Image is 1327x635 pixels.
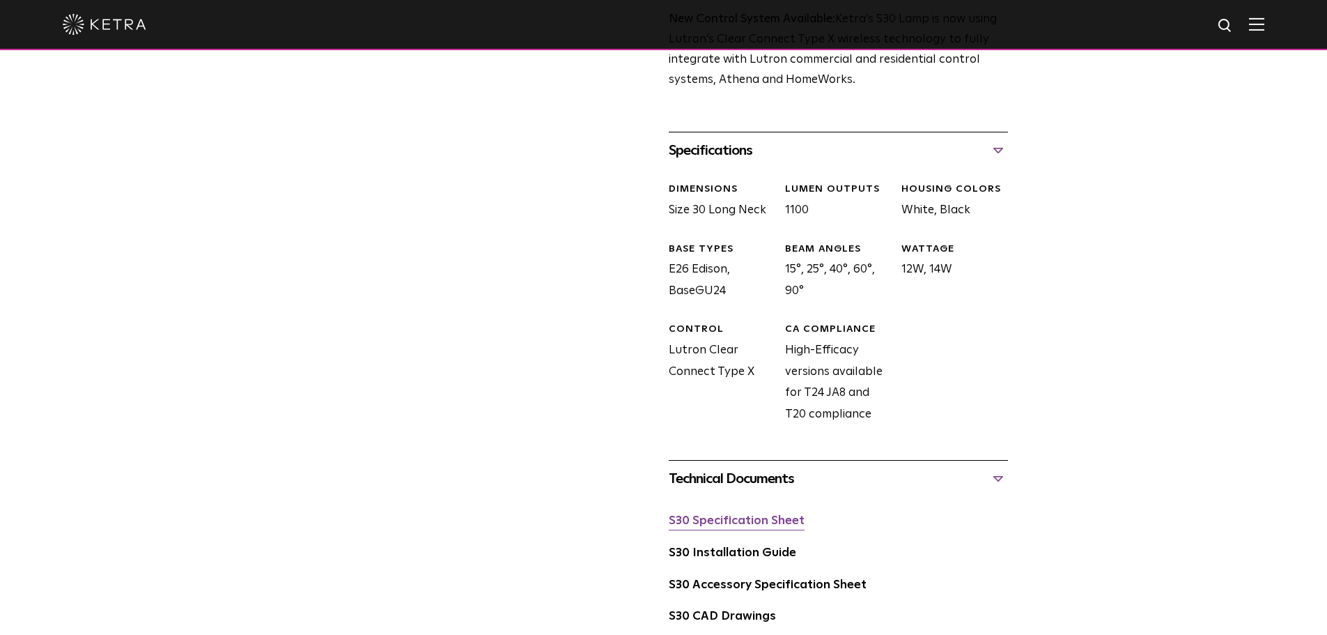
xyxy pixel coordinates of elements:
a: S30 Specification Sheet [669,515,805,527]
img: search icon [1217,17,1234,35]
div: LUMEN OUTPUTS [785,183,891,197]
div: E26 Edison, BaseGU24 [658,243,775,303]
div: Specifications [669,139,1008,162]
a: S30 Accessory Specification Sheet [669,579,867,591]
div: CA COMPLIANCE [785,323,891,337]
div: BASE TYPES [669,243,775,257]
div: High-Efficacy versions available for T24 JA8 and T20 compliance [775,323,891,425]
div: HOUSING COLORS [901,183,1007,197]
div: Size 30 Long Neck [658,183,775,221]
div: CONTROL [669,323,775,337]
a: S30 CAD Drawings [669,611,776,622]
div: 12W, 14W [891,243,1007,303]
img: Hamburger%20Nav.svg [1249,17,1264,31]
img: ketra-logo-2019-white [63,14,146,35]
div: 15°, 25°, 40°, 60°, 90° [775,243,891,303]
a: S30 Installation Guide [669,547,796,559]
div: BEAM ANGLES [785,243,891,257]
div: 1100 [775,183,891,221]
div: Technical Documents [669,468,1008,490]
div: DIMENSIONS [669,183,775,197]
div: WATTAGE [901,243,1007,257]
div: Lutron Clear Connect Type X [658,323,775,425]
div: White, Black [891,183,1007,221]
